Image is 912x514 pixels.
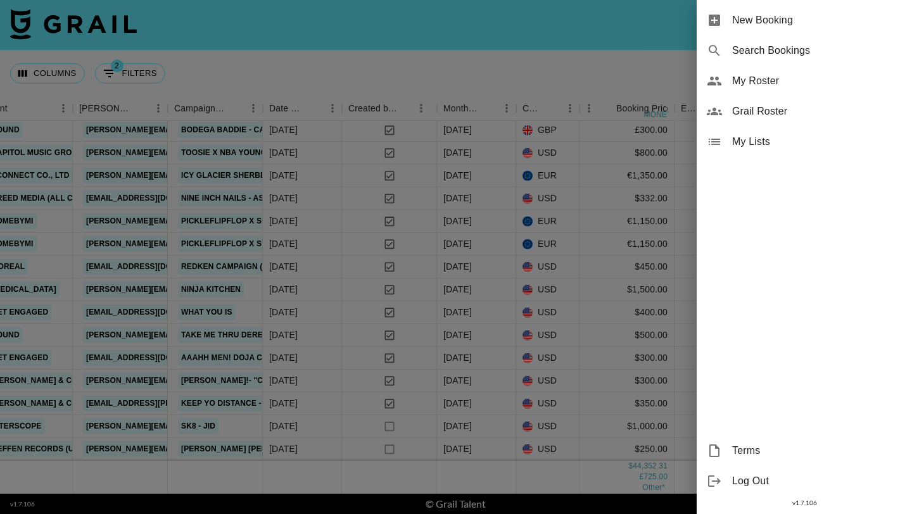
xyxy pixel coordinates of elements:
span: My Roster [732,73,902,89]
span: Terms [732,443,902,458]
div: My Lists [697,127,912,157]
div: Grail Roster [697,96,912,127]
span: Search Bookings [732,43,902,58]
span: New Booking [732,13,902,28]
span: Grail Roster [732,104,902,119]
div: Log Out [697,466,912,496]
div: v 1.7.106 [697,496,912,510]
span: Log Out [732,473,902,489]
div: New Booking [697,5,912,35]
div: Search Bookings [697,35,912,66]
span: My Lists [732,134,902,149]
div: Terms [697,436,912,466]
div: My Roster [697,66,912,96]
